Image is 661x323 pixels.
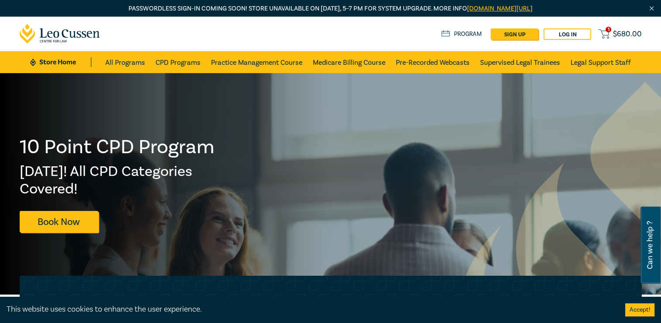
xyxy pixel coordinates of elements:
a: Store Home [30,57,91,67]
a: Supervised Legal Trainees [480,51,560,73]
a: Program [441,29,482,39]
a: CPD Programs [156,51,201,73]
span: $ 680.00 [613,29,642,39]
h1: 10 Point CPD Program [20,136,215,158]
a: All Programs [105,51,145,73]
h2: [DATE]! All CPD Categories Covered! [20,163,215,198]
a: [DOMAIN_NAME][URL] [467,4,533,13]
span: 1 [606,27,611,32]
a: Medicare Billing Course [313,51,385,73]
a: Legal Support Staff [571,51,631,73]
img: Close [648,5,655,12]
a: Book Now [20,211,98,232]
a: Pre-Recorded Webcasts [396,51,470,73]
a: Log in [543,28,591,40]
a: Practice Management Course [211,51,302,73]
p: Passwordless sign-in coming soon! Store unavailable on [DATE], 5–7 PM for system upgrade. More info [20,4,642,14]
div: This website uses cookies to enhance the user experience. [7,304,612,315]
a: sign up [491,28,538,40]
button: Accept cookies [625,303,654,316]
span: Can we help ? [646,212,654,278]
